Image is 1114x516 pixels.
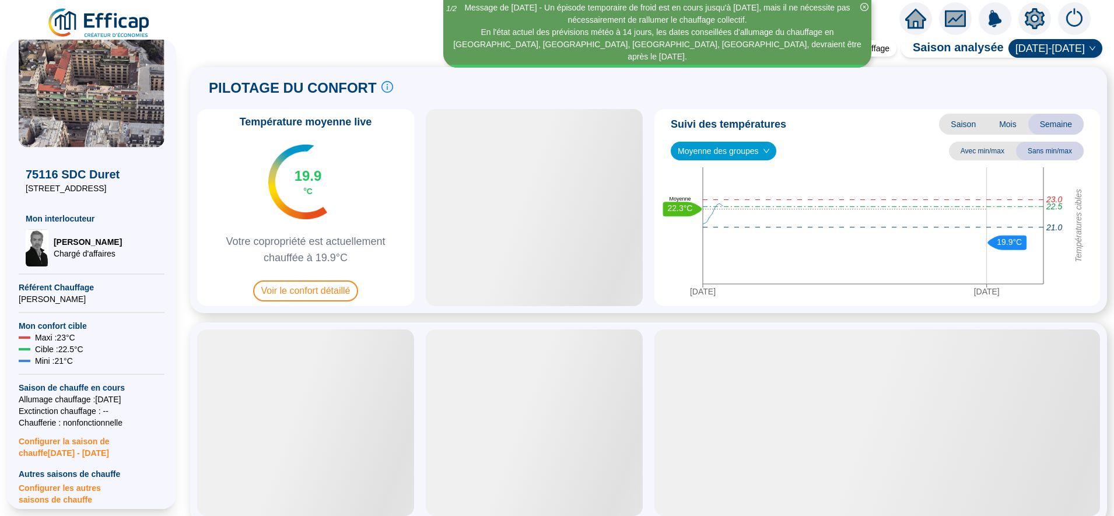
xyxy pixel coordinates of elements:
[19,394,164,405] span: Allumage chauffage : [DATE]
[1046,195,1062,204] tspan: 23.0
[901,39,1004,58] span: Saison analysée
[253,280,359,301] span: Voir le confort détaillé
[678,142,769,160] span: Moyenne des groupes
[233,114,379,130] span: Température moyenne live
[19,320,164,332] span: Mon confort cible
[1016,142,1084,160] span: Sans min/max
[381,81,393,93] span: info-circle
[949,142,1016,160] span: Avec min/max
[268,145,327,219] img: indicateur températures
[1015,40,1095,57] span: 2024-2025
[19,417,164,429] span: Chaufferie : non fonctionnelle
[19,468,164,480] span: Autres saisons de chauffe
[19,405,164,417] span: Exctinction chauffage : --
[860,3,868,11] span: close-circle
[668,203,693,213] text: 22.3°C
[690,287,716,296] tspan: [DATE]
[26,182,157,194] span: [STREET_ADDRESS]
[209,79,377,97] span: PILOTAGE DU CONFORT
[26,166,157,182] span: 75116 SDC Duret
[54,248,122,259] span: Chargé d'affaires
[997,237,1022,247] text: 19.9°C
[1046,202,1062,211] tspan: 22.5
[35,355,73,367] span: Mini : 21 °C
[19,282,164,293] span: Référent Chauffage
[979,2,1011,35] img: alerts
[19,382,164,394] span: Saison de chauffe en cours
[671,116,786,132] span: Suivi des températures
[295,167,322,185] span: 19.9
[1058,2,1091,35] img: alerts
[987,114,1028,135] span: Mois
[35,332,75,343] span: Maxi : 23 °C
[939,114,987,135] span: Saison
[1046,223,1062,232] tspan: 21.0
[202,233,409,266] span: Votre copropriété est actuellement chauffée à 19.9°C
[1028,114,1084,135] span: Semaine
[303,185,313,197] span: °C
[974,287,1000,296] tspan: [DATE]
[446,4,457,13] i: 1 / 2
[905,8,926,29] span: home
[445,2,870,26] div: Message de [DATE] - Un épisode temporaire de froid est en cours jusqu'à [DATE], mais il ne nécess...
[945,8,966,29] span: fund
[26,213,157,224] span: Mon interlocuteur
[1089,45,1096,52] span: down
[1074,189,1083,262] tspan: Températures cibles
[19,429,164,459] span: Configurer la saison de chauffe [DATE] - [DATE]
[47,7,152,40] img: efficap energie logo
[19,293,164,305] span: [PERSON_NAME]
[54,236,122,248] span: [PERSON_NAME]
[35,343,83,355] span: Cible : 22.5 °C
[445,26,870,63] div: En l'état actuel des prévisions météo à 14 jours, les dates conseillées d'allumage du chauffage e...
[669,196,691,202] text: Moyenne
[26,229,49,266] img: Chargé d'affaires
[19,480,164,506] span: Configurer les autres saisons de chauffe
[1024,8,1045,29] span: setting
[763,148,770,155] span: down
